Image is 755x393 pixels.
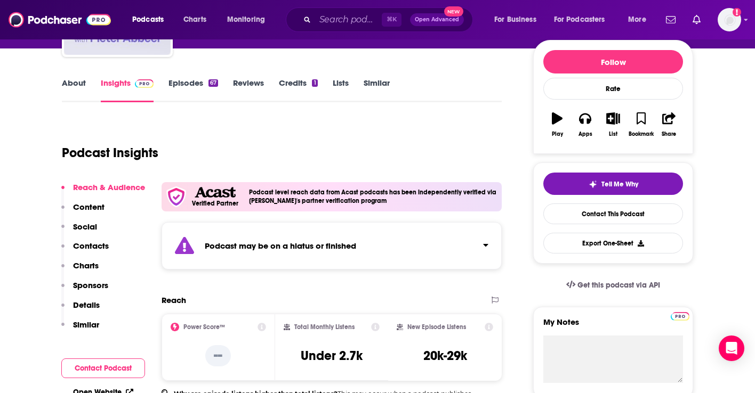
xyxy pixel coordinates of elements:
[73,260,99,271] p: Charts
[296,7,483,32] div: Search podcasts, credits, & more...
[312,79,317,87] div: 1
[220,11,279,28] button: open menu
[61,202,105,222] button: Content
[61,358,145,378] button: Contact Podcast
[301,348,363,364] h3: Under 2.7k
[205,241,356,251] strong: Podcast may be on a hiatus or finished
[543,203,683,224] a: Contact This Podcast
[61,260,99,280] button: Charts
[719,335,744,361] div: Open Intercom Messenger
[628,12,646,27] span: More
[547,11,621,28] button: open menu
[183,12,206,27] span: Charts
[176,11,213,28] a: Charts
[662,131,676,137] div: Share
[571,105,599,144] button: Apps
[61,182,145,202] button: Reach & Audience
[208,79,218,87] div: 67
[73,241,109,251] p: Contacts
[135,79,154,88] img: Podchaser Pro
[688,11,705,29] a: Show notifications dropdown
[166,186,187,207] img: verfied icon
[279,78,317,102] a: Credits1
[554,12,605,27] span: For Podcasters
[543,78,683,100] div: Rate
[192,200,238,207] h5: Verified Partner
[73,320,99,330] p: Similar
[294,323,355,331] h2: Total Monthly Listens
[629,131,654,137] div: Bookmark
[718,8,741,31] button: Show profile menu
[183,323,225,331] h2: Power Score™
[61,300,100,320] button: Details
[73,182,145,192] p: Reach & Audience
[543,233,683,253] button: Export One-Sheet
[364,78,390,102] a: Similar
[579,131,592,137] div: Apps
[487,11,550,28] button: open menu
[410,13,464,26] button: Open AdvancedNew
[249,189,497,204] h4: Podcast level reach data from Acast podcasts has been independently verified via [PERSON_NAME]'s ...
[227,12,265,27] span: Monitoring
[423,348,467,364] h3: 20k-29k
[543,105,571,144] button: Play
[655,105,683,144] button: Share
[168,78,218,102] a: Episodes67
[61,241,109,260] button: Contacts
[205,345,231,366] p: --
[62,78,86,102] a: About
[543,50,683,73] button: Follow
[233,78,264,102] a: Reviews
[61,280,108,300] button: Sponsors
[718,8,741,31] span: Logged in as cmand-s
[162,222,502,269] section: Click to expand status details
[662,11,680,29] a: Show notifications dropdown
[333,78,349,102] a: Lists
[671,310,689,321] a: Pro website
[73,300,100,310] p: Details
[101,78,154,102] a: InsightsPodchaser Pro
[627,105,655,144] button: Bookmark
[162,295,186,305] h2: Reach
[733,8,741,17] svg: Add a profile image
[73,280,108,290] p: Sponsors
[599,105,627,144] button: List
[73,202,105,212] p: Content
[132,12,164,27] span: Podcasts
[9,10,111,30] img: Podchaser - Follow, Share and Rate Podcasts
[589,180,597,189] img: tell me why sparkle
[558,272,669,298] a: Get this podcast via API
[125,11,178,28] button: open menu
[494,12,536,27] span: For Business
[62,145,158,161] h1: Podcast Insights
[621,11,660,28] button: open menu
[609,131,617,137] div: List
[552,131,563,137] div: Play
[73,222,97,232] p: Social
[577,281,660,290] span: Get this podcast via API
[543,317,683,335] label: My Notes
[195,187,235,198] img: Acast
[543,173,683,195] button: tell me why sparkleTell Me Why
[407,323,466,331] h2: New Episode Listens
[415,17,459,22] span: Open Advanced
[444,6,463,17] span: New
[61,222,97,241] button: Social
[382,13,401,27] span: ⌘ K
[315,11,382,28] input: Search podcasts, credits, & more...
[718,8,741,31] img: User Profile
[61,320,99,339] button: Similar
[601,180,638,189] span: Tell Me Why
[671,312,689,321] img: Podchaser Pro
